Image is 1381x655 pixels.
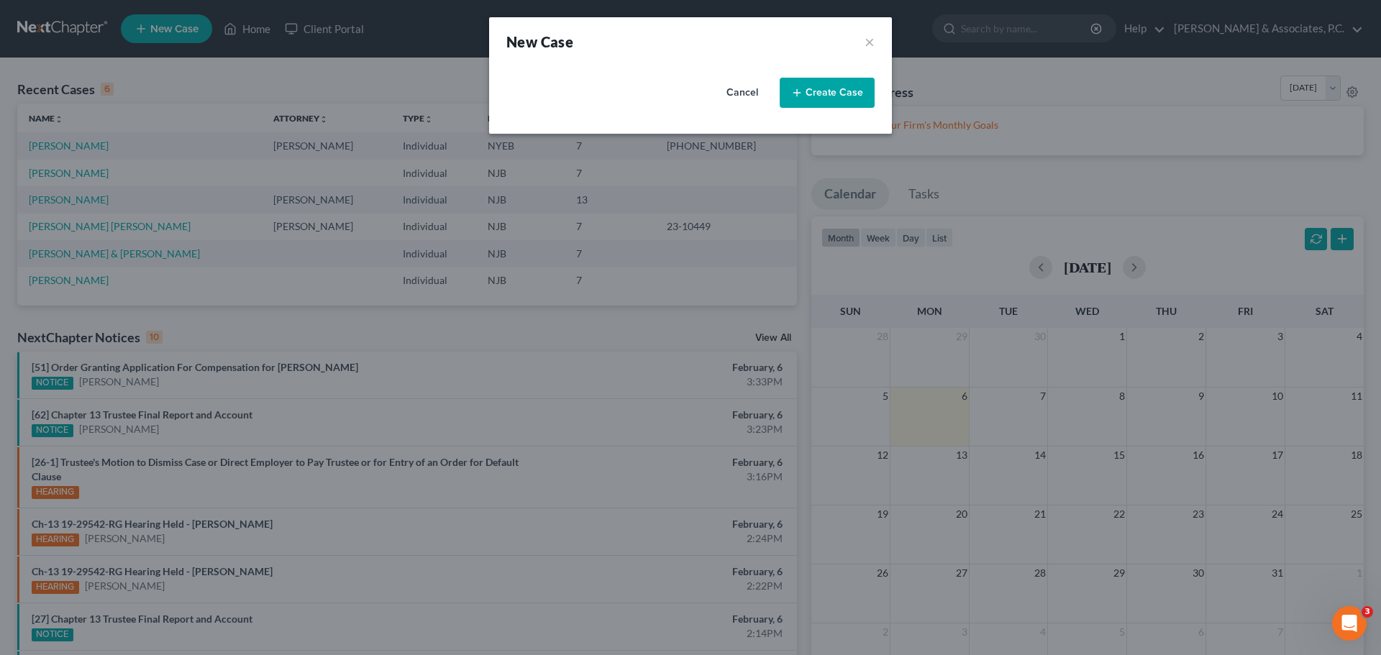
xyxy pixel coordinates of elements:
iframe: Intercom live chat [1332,606,1367,641]
strong: New Case [506,33,573,50]
button: Cancel [711,78,774,107]
button: × [865,32,875,52]
button: Create Case [780,78,875,108]
span: 3 [1362,606,1373,618]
